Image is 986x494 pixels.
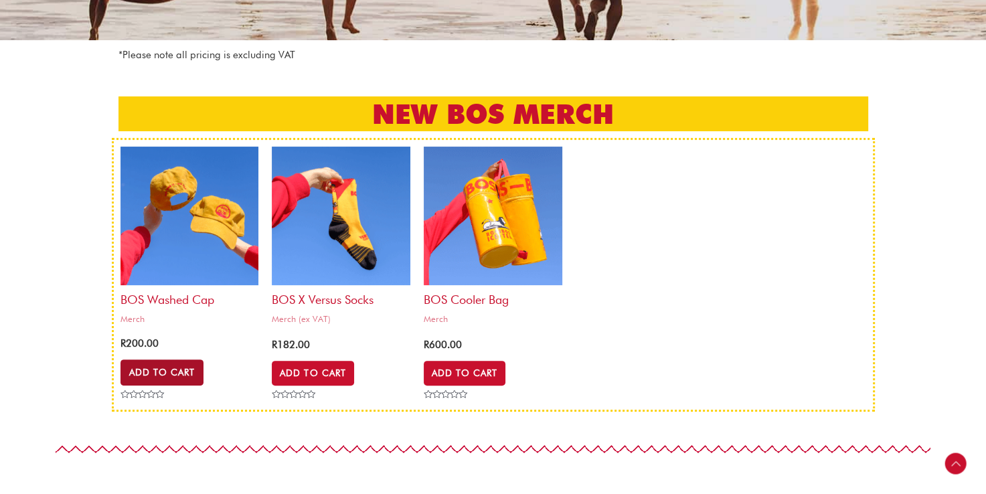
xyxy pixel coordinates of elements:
bdi: 600.00 [424,339,462,351]
span: R [424,339,429,351]
span: Merch [424,313,562,325]
h2: BOS Washed Cap [120,285,259,307]
p: *Please note all pricing is excluding VAT [118,47,868,64]
bdi: 200.00 [120,337,159,349]
img: bos cap [120,147,259,285]
a: BOS x Versus SocksMerch (ex VAT) [272,147,410,329]
h2: BOS Cooler bag [424,285,562,307]
span: R [272,339,277,351]
h2: NEW BOS MERCH [118,96,868,131]
img: bos cooler bag [424,147,562,285]
span: Merch [120,313,259,325]
a: Add to cart: “BOS Washed Cap” [120,359,203,385]
img: bos x versus socks [272,147,410,285]
span: R [120,337,126,349]
h2: BOS x Versus Socks [272,285,410,307]
span: Merch (ex VAT) [272,313,410,325]
a: BOS Cooler bagMerch [424,147,562,329]
bdi: 182.00 [272,339,310,351]
a: Select options for “BOS x Versus Socks” [272,361,353,385]
a: Add to cart: “BOS Cooler bag” [424,361,505,385]
a: BOS Washed CapMerch [120,147,259,329]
